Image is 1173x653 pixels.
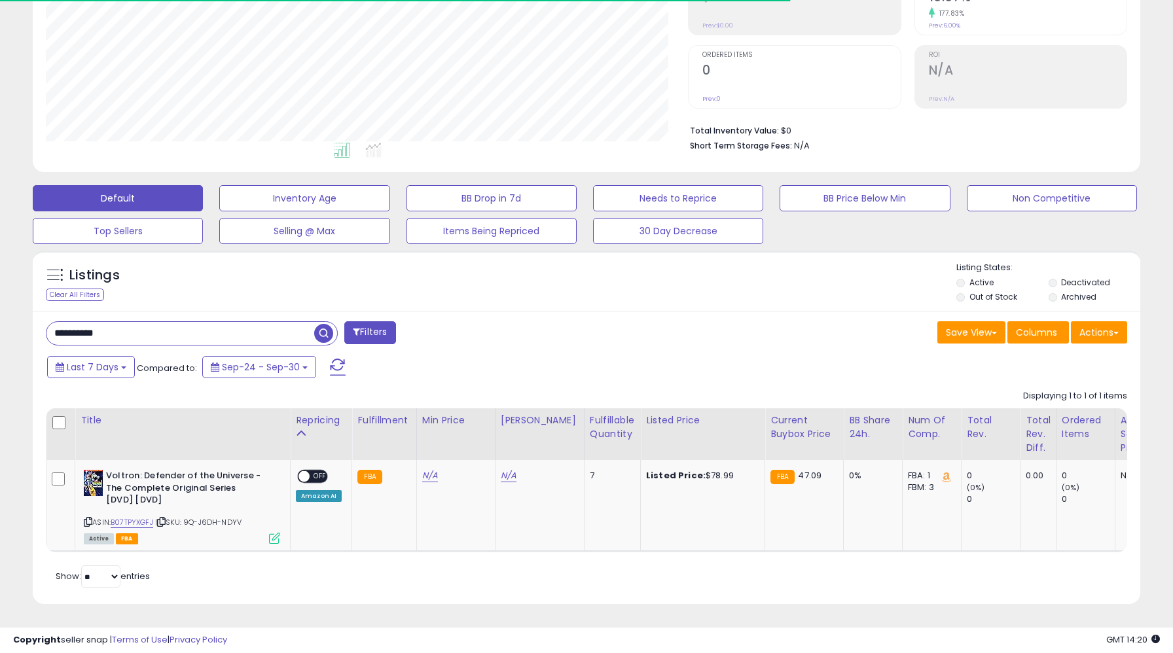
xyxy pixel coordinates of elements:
span: ROI [929,52,1127,59]
span: N/A [794,139,810,152]
div: BB Share 24h. [849,414,897,441]
h2: N/A [929,63,1127,80]
small: Prev: N/A [929,95,954,103]
button: Needs to Reprice [593,185,763,211]
div: 0 [1062,470,1115,482]
span: FBA [116,533,138,544]
div: 0 [967,470,1020,482]
span: OFF [310,471,331,482]
h2: 0 [702,63,900,80]
div: Num of Comp. [908,414,956,441]
span: Last 7 Days [67,361,118,374]
small: 177.83% [935,9,965,18]
a: Privacy Policy [170,633,227,646]
small: FBA [357,470,382,484]
div: seller snap | | [13,634,227,646]
li: $0 [690,122,1117,137]
button: BB Price Below Min [780,185,950,211]
div: [PERSON_NAME] [501,414,579,427]
b: Voltron: Defender of the Universe - The Complete Original Series [DVD] [DVD] [106,470,265,510]
div: 0 [1062,493,1115,505]
div: Avg Selling Price [1121,414,1168,455]
label: Deactivated [1061,277,1110,288]
div: Displaying 1 to 1 of 1 items [1023,390,1127,402]
div: Title [81,414,285,427]
div: Min Price [422,414,490,427]
small: FBA [770,470,795,484]
div: Ordered Items [1062,414,1110,441]
span: Columns [1016,326,1057,339]
label: Active [969,277,994,288]
small: Prev: $0.00 [702,22,733,29]
b: Listed Price: [646,469,706,482]
div: Fulfillable Quantity [590,414,635,441]
button: Sep-24 - Sep-30 [202,356,316,378]
label: Archived [1061,291,1096,302]
button: 30 Day Decrease [593,218,763,244]
div: Fulfillment [357,414,410,427]
button: Columns [1007,321,1069,344]
button: Last 7 Days [47,356,135,378]
div: 0 [967,493,1020,505]
div: Total Rev. Diff. [1026,414,1051,455]
div: Repricing [296,414,346,427]
button: Top Sellers [33,218,203,244]
div: 0.00 [1026,470,1046,482]
button: Default [33,185,203,211]
p: Listing States: [956,262,1140,274]
a: N/A [422,469,438,482]
small: Prev: 6.00% [929,22,960,29]
div: Listed Price [646,414,759,427]
small: (0%) [1062,482,1080,493]
span: All listings currently available for purchase on Amazon [84,533,114,544]
button: Non Competitive [967,185,1137,211]
button: Save View [937,321,1005,344]
div: FBM: 3 [908,482,951,493]
span: Compared to: [137,362,197,374]
div: ASIN: [84,470,280,542]
button: Filters [344,321,395,344]
img: 51Zr61VQnnL._SL40_.jpg [84,470,103,496]
span: 2025-10-8 14:20 GMT [1106,633,1160,646]
div: $78.99 [646,470,755,482]
div: 7 [590,470,630,482]
span: Ordered Items [702,52,900,59]
button: BB Drop in 7d [406,185,577,211]
div: Current Buybox Price [770,414,838,441]
button: Items Being Repriced [406,218,577,244]
span: Sep-24 - Sep-30 [222,361,300,374]
div: N/A [1121,470,1164,482]
small: (0%) [967,482,985,493]
label: Out of Stock [969,291,1017,302]
strong: Copyright [13,633,61,646]
a: Terms of Use [112,633,168,646]
small: Prev: 0 [702,95,721,103]
div: Amazon AI [296,490,342,502]
span: | SKU: 9Q-J6DH-NDYV [155,517,242,527]
div: Total Rev. [967,414,1015,441]
h5: Listings [69,266,120,285]
a: N/A [501,469,516,482]
button: Inventory Age [219,185,389,211]
div: Clear All Filters [46,289,104,301]
a: B07TPYXGFJ [111,517,153,528]
div: FBA: 1 [908,470,951,482]
span: Show: entries [56,570,150,582]
button: Actions [1071,321,1127,344]
b: Short Term Storage Fees: [690,140,792,151]
b: Total Inventory Value: [690,125,779,136]
span: 47.09 [798,469,821,482]
button: Selling @ Max [219,218,389,244]
div: 0% [849,470,892,482]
